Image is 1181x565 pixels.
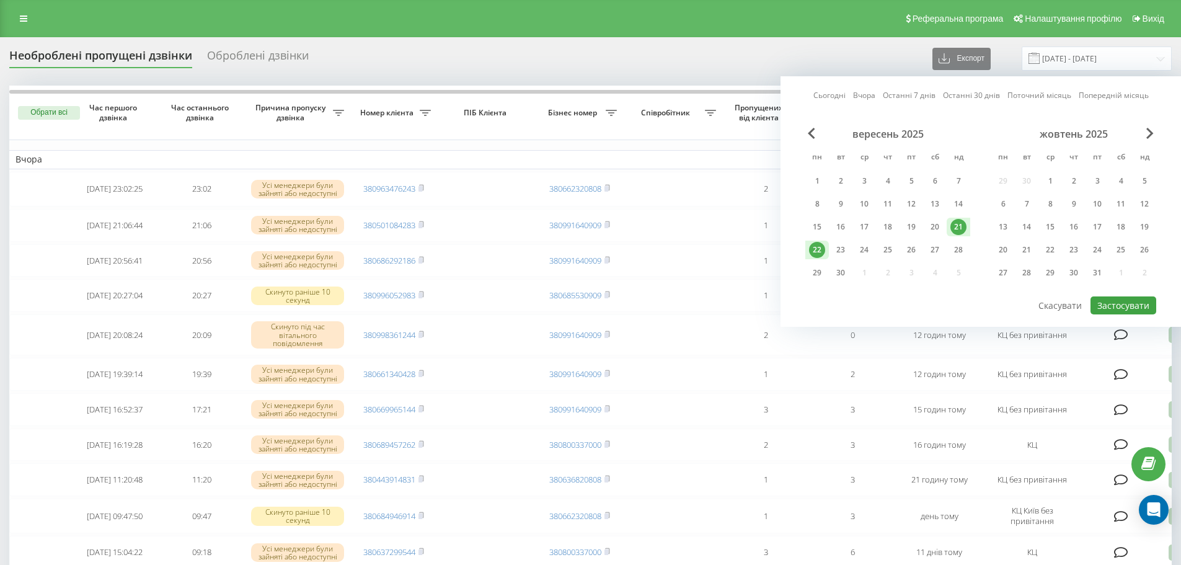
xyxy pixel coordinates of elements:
td: КЦ без привітання [983,463,1082,496]
div: 4 [880,173,896,189]
div: 17 [1089,219,1105,235]
div: 20 [927,219,943,235]
div: пт 19 вер 2025 р. [900,218,923,236]
div: 8 [809,196,825,212]
abbr: середа [855,149,874,167]
div: 18 [1113,219,1129,235]
div: ср 10 вер 2025 р. [852,195,876,213]
div: 16 [833,219,849,235]
a: 380685530909 [549,290,601,301]
td: 2 [809,358,896,391]
a: Останні 7 днів [883,89,936,101]
div: пн 27 жовт 2025 р. [991,264,1015,282]
div: 12 [1136,196,1152,212]
div: Усі менеджери були зайняті або недоступні [251,216,344,234]
div: 15 [809,219,825,235]
div: ср 24 вер 2025 р. [852,241,876,259]
div: 12 [903,196,919,212]
div: чт 18 вер 2025 р. [876,218,900,236]
div: нд 28 вер 2025 р. [947,241,970,259]
div: вересень 2025 [805,128,970,140]
td: 1 [722,209,809,242]
div: чт 2 жовт 2025 р. [1062,172,1086,190]
a: 380636820808 [549,474,601,485]
span: Номер клієнта [356,108,420,118]
div: 18 [880,219,896,235]
div: чт 11 вер 2025 р. [876,195,900,213]
td: [DATE] 11:20:48 [71,463,158,496]
div: пт 5 вер 2025 р. [900,172,923,190]
td: [DATE] 20:08:24 [71,314,158,355]
div: пн 20 жовт 2025 р. [991,241,1015,259]
div: 8 [1042,196,1058,212]
div: пн 8 вер 2025 р. [805,195,829,213]
td: 1 [722,499,809,533]
div: чт 16 жовт 2025 р. [1062,218,1086,236]
td: [DATE] 16:19:28 [71,429,158,461]
div: 29 [1042,265,1058,281]
abbr: вівторок [1017,149,1036,167]
div: 1 [1042,173,1058,189]
td: КЦ без привітання [983,393,1082,426]
div: пн 22 вер 2025 р. [805,241,829,259]
abbr: четвер [878,149,897,167]
div: 3 [1089,173,1105,189]
div: жовтень 2025 [991,128,1156,140]
div: 17 [856,219,872,235]
div: 11 [880,196,896,212]
a: 380501084283 [363,220,415,231]
div: 27 [927,242,943,258]
a: 380689457262 [363,439,415,450]
a: 380661340428 [363,368,415,380]
a: 380800337000 [549,439,601,450]
div: сб 20 вер 2025 р. [923,218,947,236]
div: 3 [856,173,872,189]
div: 23 [833,242,849,258]
div: 9 [1066,196,1082,212]
div: 31 [1089,265,1105,281]
div: Необроблені пропущені дзвінки [9,49,192,68]
div: Усі менеджери були зайняті або недоступні [251,543,344,562]
div: 26 [1136,242,1152,258]
div: 11 [1113,196,1129,212]
div: ср 22 жовт 2025 р. [1038,241,1062,259]
td: 20:56 [158,244,245,277]
div: 27 [995,265,1011,281]
td: [DATE] 09:47:50 [71,499,158,533]
td: 11:20 [158,463,245,496]
div: пн 29 вер 2025 р. [805,264,829,282]
div: ср 15 жовт 2025 р. [1038,218,1062,236]
div: 25 [880,242,896,258]
abbr: понеділок [808,149,826,167]
td: [DATE] 20:56:41 [71,244,158,277]
abbr: субота [926,149,944,167]
td: 1 [722,244,809,277]
td: КЦ [983,429,1082,461]
td: 1 [722,463,809,496]
div: 15 [1042,219,1058,235]
div: Усі менеджери були зайняті або недоступні [251,365,344,383]
div: пт 3 жовт 2025 р. [1086,172,1109,190]
div: ср 8 жовт 2025 р. [1038,195,1062,213]
div: 13 [995,219,1011,235]
div: пт 10 жовт 2025 р. [1086,195,1109,213]
td: 3 [722,393,809,426]
td: 2 [722,314,809,355]
div: 10 [856,196,872,212]
td: [DATE] 16:52:37 [71,393,158,426]
div: нд 5 жовт 2025 р. [1133,172,1156,190]
td: 1 [722,358,809,391]
div: 22 [1042,242,1058,258]
span: Previous Month [808,128,815,139]
td: 3 [809,463,896,496]
a: Вчора [853,89,875,101]
div: чт 23 жовт 2025 р. [1062,241,1086,259]
div: вт 2 вер 2025 р. [829,172,852,190]
a: Останні 30 днів [943,89,1000,101]
div: 6 [927,173,943,189]
div: сб 11 жовт 2025 р. [1109,195,1133,213]
div: вт 21 жовт 2025 р. [1015,241,1038,259]
td: [DATE] 19:39:14 [71,358,158,391]
span: Бізнес номер [542,108,606,118]
div: Скинуто під час вітального повідомлення [251,321,344,349]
